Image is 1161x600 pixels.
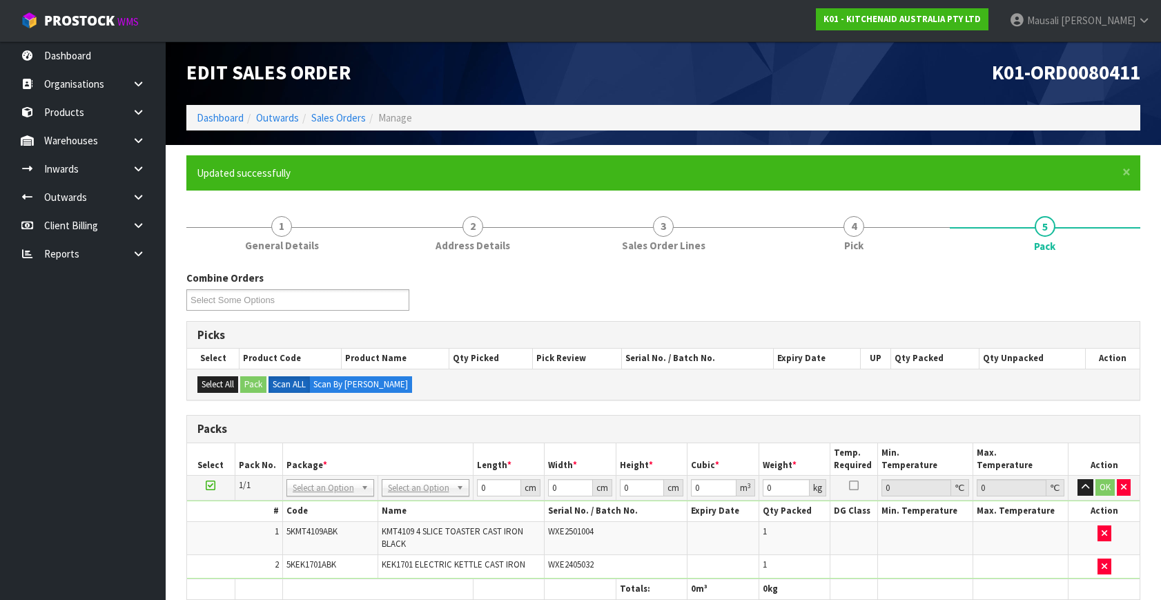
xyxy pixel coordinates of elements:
button: OK [1095,479,1115,496]
span: K01-ORD0080411 [992,60,1140,85]
a: Sales Orders [311,111,366,124]
a: Outwards [256,111,299,124]
span: 5KEK1701ABK [286,559,336,570]
label: Scan ALL [269,376,310,393]
th: Width [545,443,616,476]
th: Min. Temperature [878,501,973,521]
div: m [736,479,755,496]
span: ProStock [44,12,115,30]
th: Min. Temperature [878,443,973,476]
th: m³ [687,579,759,599]
span: 1 [275,525,279,537]
th: Totals: [616,579,687,599]
th: UP [861,349,891,368]
h3: Packs [197,423,1129,436]
span: Pack [1034,239,1055,253]
span: 2 [275,559,279,570]
span: WXE2405032 [548,559,594,570]
span: Sales Order Lines [622,238,705,253]
th: Serial No. / Batch No. [622,349,774,368]
th: Qty Unpacked [979,349,1085,368]
th: Max. Temperature [973,443,1069,476]
sup: 3 [748,481,751,490]
th: Action [1069,501,1140,521]
th: # [187,501,282,521]
span: 4 [843,216,864,237]
span: KEK1701 ELECTRIC KETTLE CAST IRON [382,559,525,570]
span: Mausali [1027,14,1059,27]
th: Action [1069,443,1140,476]
th: Expiry Date [687,501,759,521]
span: [PERSON_NAME] [1061,14,1135,27]
label: Combine Orders [186,271,264,285]
span: 1/1 [239,479,251,491]
strong: K01 - KITCHENAID AUSTRALIA PTY LTD [823,13,981,25]
span: Select an Option [388,480,451,496]
span: 0 [691,583,696,594]
span: 1 [763,525,767,537]
h3: Picks [197,329,1129,342]
div: ℃ [951,479,969,496]
span: Edit Sales Order [186,60,351,85]
th: Qty Packed [890,349,979,368]
div: ℃ [1046,479,1064,496]
div: kg [810,479,826,496]
span: Select an Option [293,480,355,496]
span: WXE2501004 [548,525,594,537]
span: 5KMT4109ABK [286,525,338,537]
th: Name [378,501,545,521]
span: Address Details [436,238,510,253]
th: Length [473,443,545,476]
span: 3 [653,216,674,237]
label: Scan By [PERSON_NAME] [309,376,412,393]
small: WMS [117,15,139,28]
th: Expiry Date [774,349,861,368]
th: Cubic [687,443,759,476]
span: Manage [378,111,412,124]
th: Select [187,349,240,368]
span: KMT4109 4 SLICE TOASTER CAST IRON BLACK [382,525,523,550]
th: Select [187,443,235,476]
th: Serial No. / Batch No. [545,501,687,521]
span: 1 [271,216,292,237]
th: kg [759,579,830,599]
th: Product Name [341,349,449,368]
div: cm [664,479,683,496]
th: Product Code [240,349,342,368]
span: General Details [245,238,319,253]
span: 2 [462,216,483,237]
div: cm [593,479,612,496]
th: Qty Packed [759,501,830,521]
th: Code [282,501,378,521]
th: DG Class [830,501,878,521]
span: 0 [763,583,768,594]
th: Pick Review [533,349,622,368]
th: Action [1085,349,1140,368]
img: cube-alt.png [21,12,38,29]
button: Pack [240,376,266,393]
a: K01 - KITCHENAID AUSTRALIA PTY LTD [816,8,988,30]
span: Pick [844,238,864,253]
th: Pack No. [235,443,282,476]
span: 1 [763,559,767,570]
th: Height [616,443,687,476]
button: Select All [197,376,238,393]
th: Weight [759,443,830,476]
th: Package [282,443,473,476]
th: Max. Temperature [973,501,1069,521]
span: 5 [1035,216,1055,237]
span: × [1122,162,1131,182]
th: Temp. Required [830,443,878,476]
div: cm [521,479,540,496]
th: Qty Picked [449,349,532,368]
span: Updated successfully [197,166,291,180]
a: Dashboard [197,111,244,124]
